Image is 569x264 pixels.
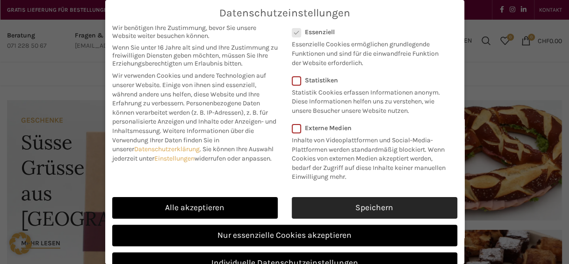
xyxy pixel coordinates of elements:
[292,28,445,36] label: Essenziell
[154,154,194,162] a: Einstellungen
[292,36,445,67] p: Essenzielle Cookies ermöglichen grundlegende Funktionen und sind für die einwandfreie Funktion de...
[112,72,266,107] span: Wir verwenden Cookies und andere Technologien auf unserer Website. Einige von ihnen sind essenzie...
[112,24,278,40] span: Wir benötigen Ihre Zustimmung, bevor Sie unsere Website weiter besuchen können.
[112,44,278,67] span: Wenn Sie unter 16 Jahre alt sind und Ihre Zustimmung zu freiwilligen Diensten geben möchten, müss...
[292,197,457,219] a: Speichern
[292,84,445,116] p: Statistik Cookies erfassen Informationen anonym. Diese Informationen helfen uns zu verstehen, wie...
[112,145,274,162] span: Sie können Ihre Auswahl jederzeit unter widerrufen oder anpassen.
[112,197,278,219] a: Alle akzeptieren
[112,99,276,135] span: Personenbezogene Daten können verarbeitet werden (z. B. IP-Adressen), z. B. für personalisierte A...
[292,76,445,84] label: Statistiken
[134,145,200,153] a: Datenschutzerklärung
[292,124,451,132] label: Externe Medien
[112,225,457,246] a: Nur essenzielle Cookies akzeptieren
[112,127,254,153] span: Weitere Informationen über die Verwendung Ihrer Daten finden Sie in unserer .
[219,7,350,19] span: Datenschutzeinstellungen
[292,132,451,182] p: Inhalte von Videoplattformen und Social-Media-Plattformen werden standardmäßig blockiert. Wenn Co...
